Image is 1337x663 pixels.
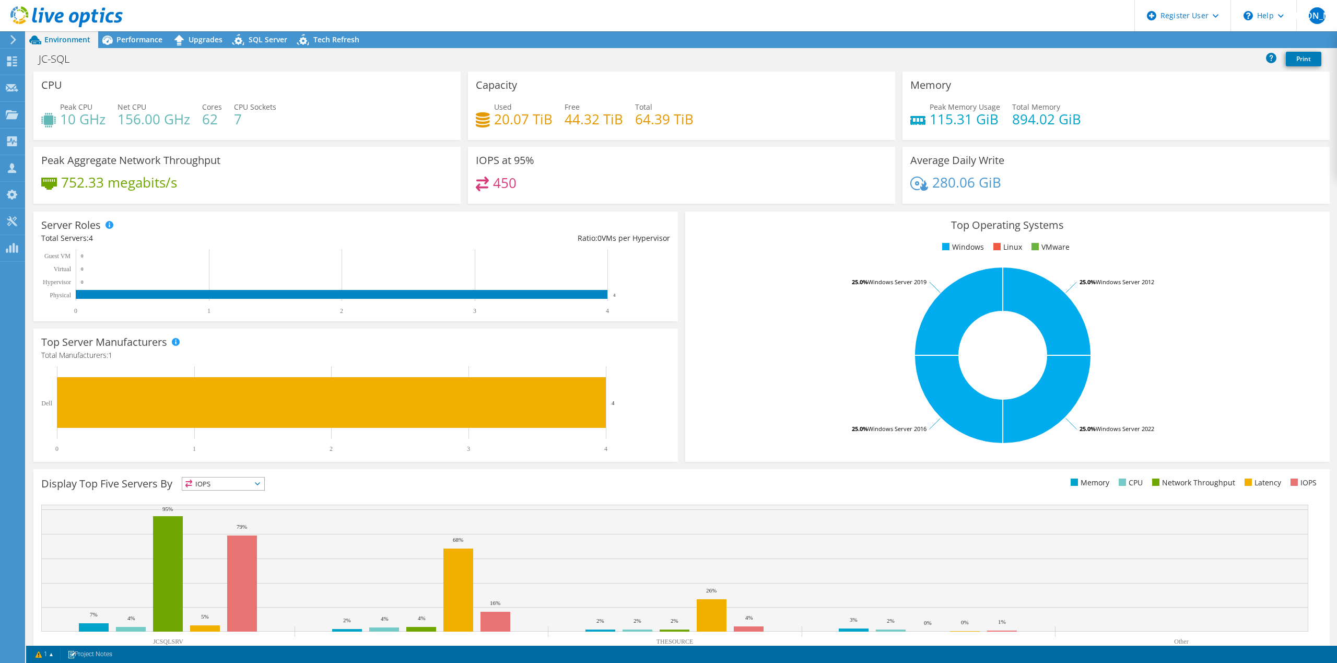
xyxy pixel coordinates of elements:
text: 4% [127,615,135,621]
h3: Peak Aggregate Network Throughput [41,155,220,166]
a: 1 [28,648,61,661]
text: 1 [207,307,210,315]
text: 2% [887,618,895,624]
text: 4 [606,307,609,315]
div: Ratio: VMs per Hypervisor [356,232,670,244]
text: 95% [162,506,173,512]
li: IOPS [1288,477,1317,488]
a: Print [1286,52,1321,66]
h4: 752.33 megabits/s [61,177,177,188]
span: Peak CPU [60,102,92,112]
text: 5% [201,613,209,620]
tspan: 25.0% [852,425,868,433]
text: 3 [473,307,476,315]
text: Guest VM [44,252,71,260]
a: Project Notes [60,648,120,661]
li: Latency [1242,477,1281,488]
text: 4 [604,445,607,452]
text: 0% [961,619,969,625]
text: 0 [81,280,84,285]
h3: CPU [41,79,62,91]
h4: 64.39 TiB [635,113,694,125]
span: Performance [116,34,162,44]
h4: 894.02 GiB [1012,113,1081,125]
text: Virtual [54,265,72,273]
h3: Capacity [476,79,517,91]
text: Physical [50,292,71,299]
text: 0 [81,253,84,259]
li: VMware [1029,241,1070,253]
text: 16% [490,600,500,606]
text: Hypervisor [43,278,71,286]
span: Upgrades [189,34,222,44]
text: 3% [850,617,858,623]
h4: 156.00 GHz [118,113,190,125]
span: Peak Memory Usage [930,102,1000,112]
span: [PERSON_NAME] [1309,7,1326,24]
text: 2% [634,618,641,624]
text: 2% [596,618,604,624]
h4: 450 [493,177,517,189]
li: Linux [991,241,1022,253]
text: 2 [330,445,333,452]
li: Memory [1068,477,1109,488]
li: Windows [940,241,984,253]
span: Cores [202,102,222,112]
tspan: Windows Server 2012 [1096,278,1154,286]
text: 2 [340,307,343,315]
h4: 44.32 TiB [565,113,623,125]
h4: 280.06 GiB [932,177,1001,188]
h4: 7 [234,113,276,125]
text: 1 [193,445,196,452]
text: 79% [237,524,247,530]
span: CPU Sockets [234,102,276,112]
span: 4 [89,233,93,243]
h1: JC-SQL [34,53,86,65]
text: 0 [55,445,58,452]
text: 2% [343,617,351,623]
h3: Server Roles [41,219,101,231]
span: Environment [44,34,90,44]
tspan: Windows Server 2016 [868,425,926,433]
text: Dell [41,400,52,407]
span: Used [494,102,512,112]
tspan: Windows Server 2022 [1096,425,1154,433]
span: Tech Refresh [313,34,359,44]
h3: Memory [910,79,951,91]
tspan: Windows Server 2019 [868,278,926,286]
tspan: 25.0% [1080,425,1096,433]
text: 4 [612,400,615,406]
text: 4% [418,615,426,621]
text: 4 [613,293,616,298]
div: Total Servers: [41,232,356,244]
tspan: 25.0% [852,278,868,286]
h4: 20.07 TiB [494,113,553,125]
h3: Top Server Manufacturers [41,336,167,348]
h3: Average Daily Write [910,155,1004,166]
h4: 62 [202,113,222,125]
text: Other [1174,638,1188,645]
h3: Top Operating Systems [693,219,1322,231]
h4: 10 GHz [60,113,105,125]
span: Free [565,102,580,112]
text: 3 [467,445,470,452]
li: CPU [1116,477,1143,488]
li: Network Throughput [1150,477,1235,488]
text: JCSQLSRV [153,638,183,645]
text: 0% [924,620,932,626]
h3: IOPS at 95% [476,155,534,166]
span: Net CPU [118,102,146,112]
text: 68% [453,537,463,543]
text: 4% [381,615,389,622]
span: 0 [597,233,602,243]
text: 4% [745,614,753,621]
text: 1% [998,619,1006,625]
text: 2% [671,618,678,624]
text: 0 [74,307,77,315]
span: Total [635,102,652,112]
span: SQL Server [249,34,287,44]
svg: \n [1244,11,1253,20]
h4: 115.31 GiB [930,113,1000,125]
span: 1 [108,350,112,360]
span: IOPS [182,478,264,490]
